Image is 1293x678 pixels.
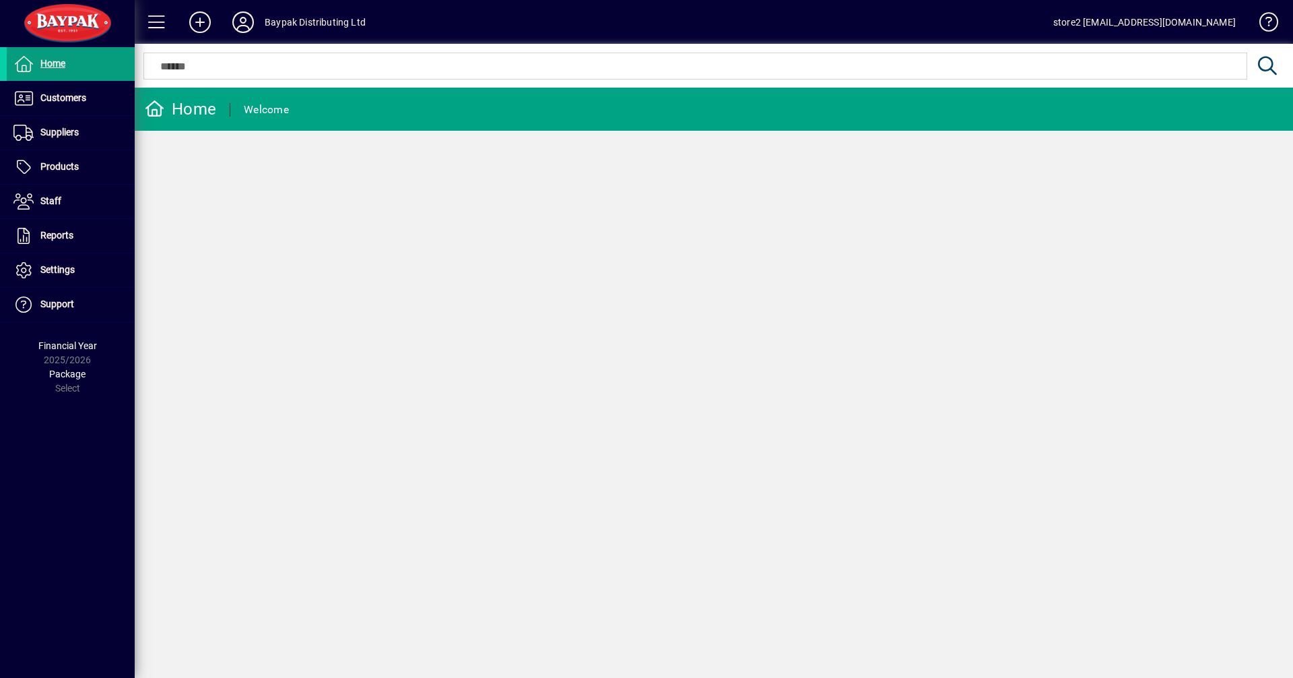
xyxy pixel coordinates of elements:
[178,10,222,34] button: Add
[265,11,366,33] div: Baypak Distributing Ltd
[40,264,75,275] span: Settings
[40,92,86,103] span: Customers
[7,150,135,184] a: Products
[40,230,73,241] span: Reports
[40,161,79,172] span: Products
[7,116,135,150] a: Suppliers
[40,127,79,137] span: Suppliers
[145,98,216,120] div: Home
[7,253,135,287] a: Settings
[40,195,61,206] span: Staff
[38,340,97,351] span: Financial Year
[49,369,86,379] span: Package
[1249,3,1276,47] a: Knowledge Base
[7,185,135,218] a: Staff
[7,219,135,253] a: Reports
[40,58,65,69] span: Home
[1053,11,1236,33] div: store2 [EMAIL_ADDRESS][DOMAIN_NAME]
[222,10,265,34] button: Profile
[244,99,289,121] div: Welcome
[40,299,74,309] span: Support
[7,82,135,115] a: Customers
[7,288,135,321] a: Support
